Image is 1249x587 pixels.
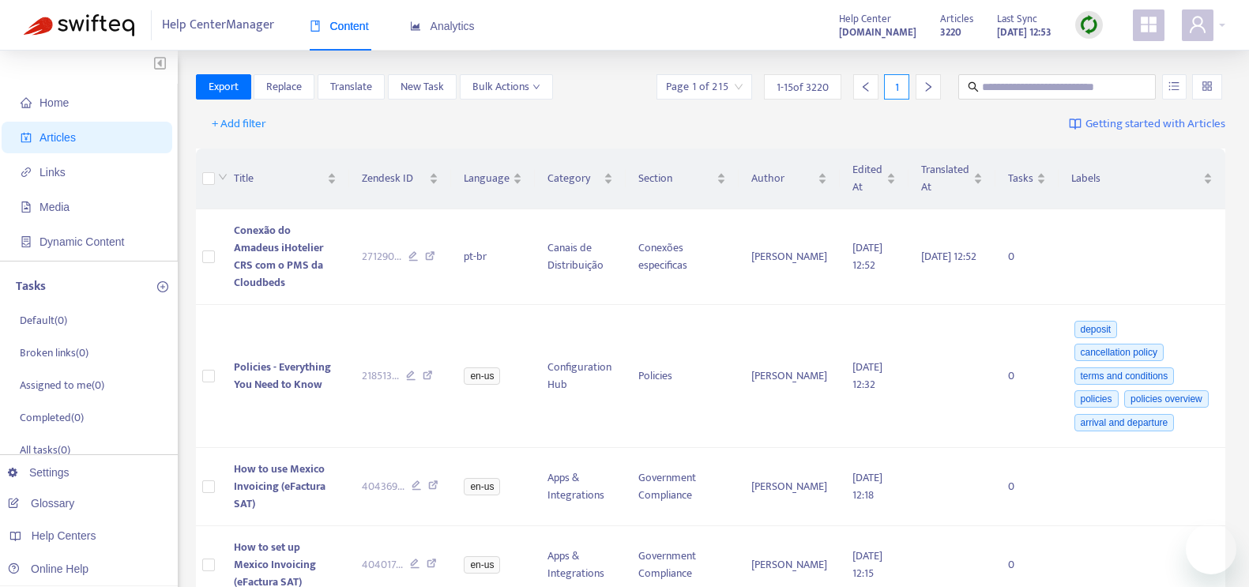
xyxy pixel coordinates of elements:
span: search [968,81,979,92]
td: 0 [995,448,1059,526]
span: plus-circle [157,281,168,292]
span: 404017 ... [362,556,403,574]
span: Tasks [1008,170,1033,187]
span: Labels [1071,170,1200,187]
span: [DATE] 12:32 [852,358,882,393]
th: Title [221,149,349,209]
span: book [310,21,321,32]
span: Bulk Actions [472,78,540,96]
span: 271290 ... [362,248,401,265]
span: Translated At [921,161,970,196]
p: Default ( 0 ) [20,312,67,329]
span: left [860,81,871,92]
span: 404369 ... [362,478,404,495]
span: user [1188,15,1207,34]
span: en-us [464,556,500,574]
span: down [218,172,228,182]
iframe: Button to launch messaging window [1186,524,1236,574]
th: Labels [1059,149,1225,209]
th: Edited At [840,149,909,209]
span: Author [751,170,814,187]
span: Links [40,166,66,179]
span: cancellation policy [1074,344,1164,361]
a: Glossary [8,497,74,510]
td: [PERSON_NAME] [739,305,840,448]
span: terms and conditions [1074,367,1175,385]
span: right [923,81,934,92]
p: Tasks [16,277,46,296]
span: 218513 ... [362,367,399,385]
td: 0 [995,209,1059,305]
span: Title [234,170,324,187]
span: home [21,97,32,108]
span: policies overview [1124,390,1209,408]
span: appstore [1139,15,1158,34]
td: Configuration Hub [535,305,625,448]
img: sync.dc5367851b00ba804db3.png [1079,15,1099,35]
span: arrival and departure [1074,414,1175,431]
th: Language [451,149,535,209]
button: Export [196,74,251,100]
span: Section [638,170,714,187]
th: Section [626,149,739,209]
span: Getting started with Articles [1085,115,1225,134]
span: Translate [330,78,372,96]
span: deposit [1074,321,1118,338]
span: Media [40,201,70,213]
button: Bulk Actionsdown [460,74,553,100]
span: Conexão do Amadeus iHotelier CRS com o PMS da Cloudbeds [234,221,323,292]
span: Edited At [852,161,883,196]
span: [DATE] 12:52 [852,239,882,274]
span: Home [40,96,69,109]
span: Dynamic Content [40,235,124,248]
td: Canais de Distribuição [535,209,625,305]
td: 0 [995,305,1059,448]
td: Apps & Integrations [535,448,625,526]
button: + Add filter [200,111,278,137]
button: New Task [388,74,457,100]
strong: [DATE] 12:53 [997,24,1051,41]
span: en-us [464,367,500,385]
th: Category [535,149,625,209]
span: Analytics [410,20,475,32]
span: [DATE] 12:15 [852,547,882,582]
span: file-image [21,201,32,213]
span: Replace [266,78,302,96]
span: unordered-list [1168,81,1179,92]
span: down [532,83,540,91]
td: pt-br [451,209,535,305]
span: container [21,236,32,247]
span: Policies - Everything You Need to Know [234,358,331,393]
a: Settings [8,466,70,479]
span: + Add filter [212,115,266,134]
strong: [DOMAIN_NAME] [839,24,916,41]
span: Export [209,78,239,96]
button: unordered-list [1162,74,1187,100]
div: 1 [884,74,909,100]
span: Help Centers [32,529,96,542]
img: Swifteq [24,14,134,36]
td: Conexões especificas [626,209,739,305]
p: Assigned to me ( 0 ) [20,377,104,393]
td: [PERSON_NAME] [739,209,840,305]
span: Help Center [839,10,891,28]
p: All tasks ( 0 ) [20,442,70,458]
img: image-link [1069,118,1082,130]
span: account-book [21,132,32,143]
a: Online Help [8,563,88,575]
span: Zendesk ID [362,170,427,187]
span: How to use Mexico Invoicing (eFactura SAT) [234,460,325,513]
span: New Task [401,78,444,96]
span: policies [1074,390,1119,408]
td: [PERSON_NAME] [739,448,840,526]
span: [DATE] 12:52 [921,247,976,265]
th: Translated At [909,149,995,209]
span: Last Sync [997,10,1037,28]
th: Zendesk ID [349,149,452,209]
th: Tasks [995,149,1059,209]
th: Author [739,149,840,209]
span: area-chart [410,21,421,32]
span: Help Center Manager [162,10,274,40]
span: Category [547,170,600,187]
td: Policies [626,305,739,448]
